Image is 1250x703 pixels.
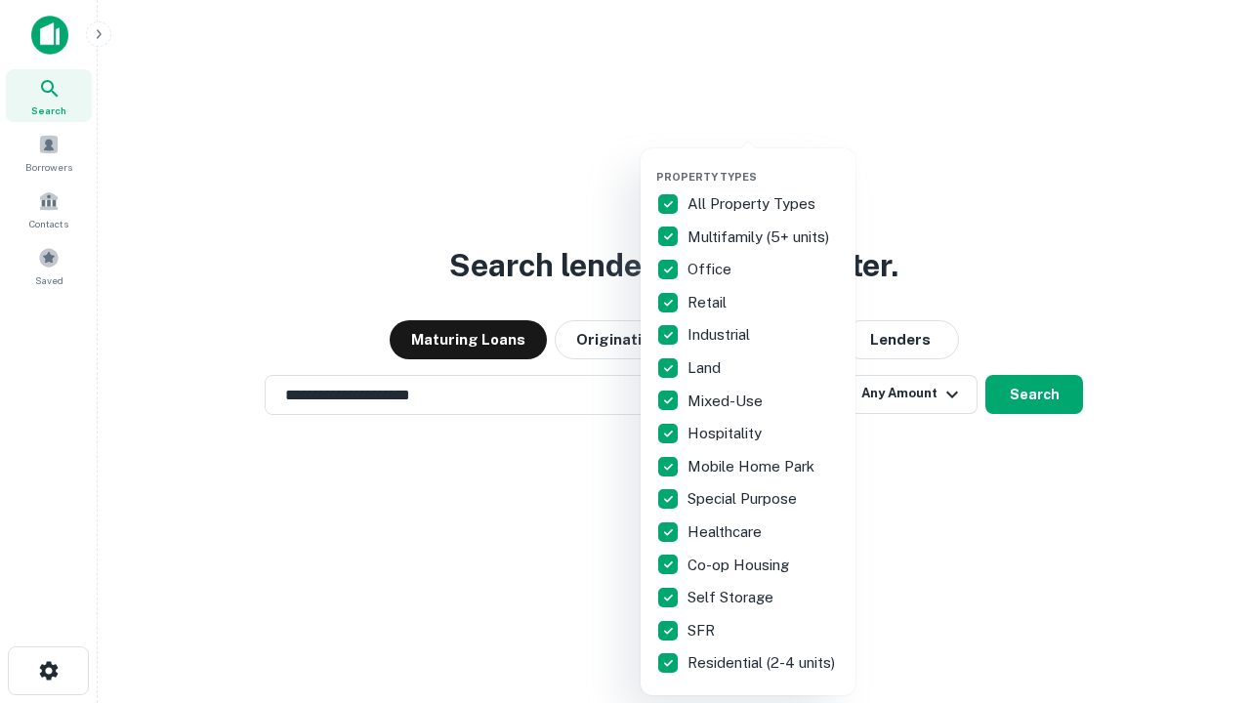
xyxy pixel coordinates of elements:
p: Industrial [687,323,754,347]
p: SFR [687,619,719,642]
p: Special Purpose [687,487,801,511]
p: Office [687,258,735,281]
p: Land [687,356,725,380]
p: Co-op Housing [687,554,793,577]
p: Retail [687,291,730,314]
p: Multifamily (5+ units) [687,226,833,249]
p: Self Storage [687,586,777,609]
p: Mobile Home Park [687,455,818,478]
p: Mixed-Use [687,390,767,413]
p: Hospitality [687,422,766,445]
p: Healthcare [687,520,766,544]
span: Property Types [656,171,757,183]
p: Residential (2-4 units) [687,651,839,675]
iframe: Chat Widget [1152,547,1250,641]
p: All Property Types [687,192,819,216]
